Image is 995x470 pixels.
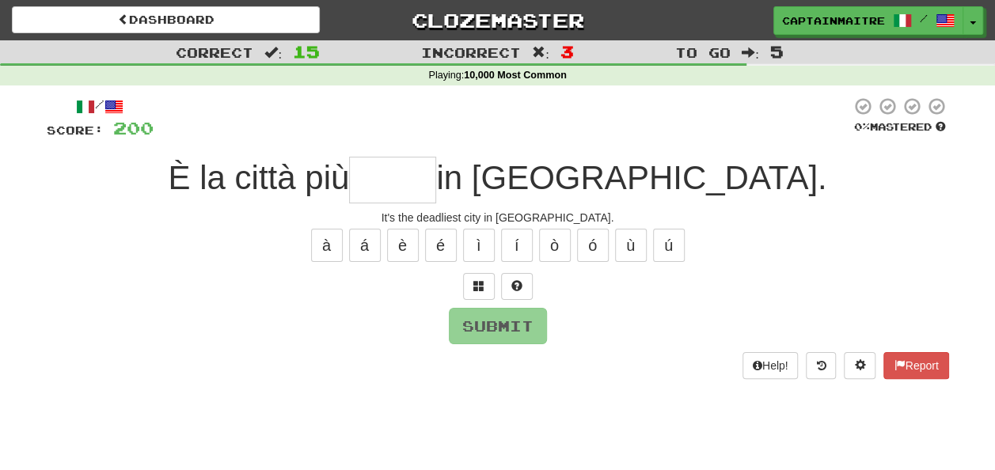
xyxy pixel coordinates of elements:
[770,42,784,61] span: 5
[344,6,651,34] a: Clozemaster
[47,123,104,137] span: Score:
[920,13,928,24] span: /
[425,229,457,262] button: é
[851,120,949,135] div: Mastered
[436,159,826,196] span: in [GEOGRAPHIC_DATA].
[539,229,571,262] button: ò
[264,46,282,59] span: :
[532,46,549,59] span: :
[47,97,154,116] div: /
[742,46,759,59] span: :
[773,6,963,35] a: CaptainMaitre /
[782,13,885,28] span: CaptainMaitre
[449,308,547,344] button: Submit
[464,70,566,81] strong: 10,000 Most Common
[113,118,154,138] span: 200
[349,229,381,262] button: á
[675,44,731,60] span: To go
[463,273,495,300] button: Switch sentence to multiple choice alt+p
[387,229,419,262] button: è
[12,6,320,33] a: Dashboard
[421,44,521,60] span: Incorrect
[168,159,349,196] span: È la città più
[854,120,870,133] span: 0 %
[883,352,948,379] button: Report
[615,229,647,262] button: ù
[501,229,533,262] button: í
[311,229,343,262] button: à
[463,229,495,262] button: ì
[176,44,253,60] span: Correct
[293,42,320,61] span: 15
[47,210,949,226] div: It's the deadliest city in [GEOGRAPHIC_DATA].
[501,273,533,300] button: Single letter hint - you only get 1 per sentence and score half the points! alt+h
[806,352,836,379] button: Round history (alt+y)
[653,229,685,262] button: ú
[742,352,799,379] button: Help!
[577,229,609,262] button: ó
[560,42,574,61] span: 3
